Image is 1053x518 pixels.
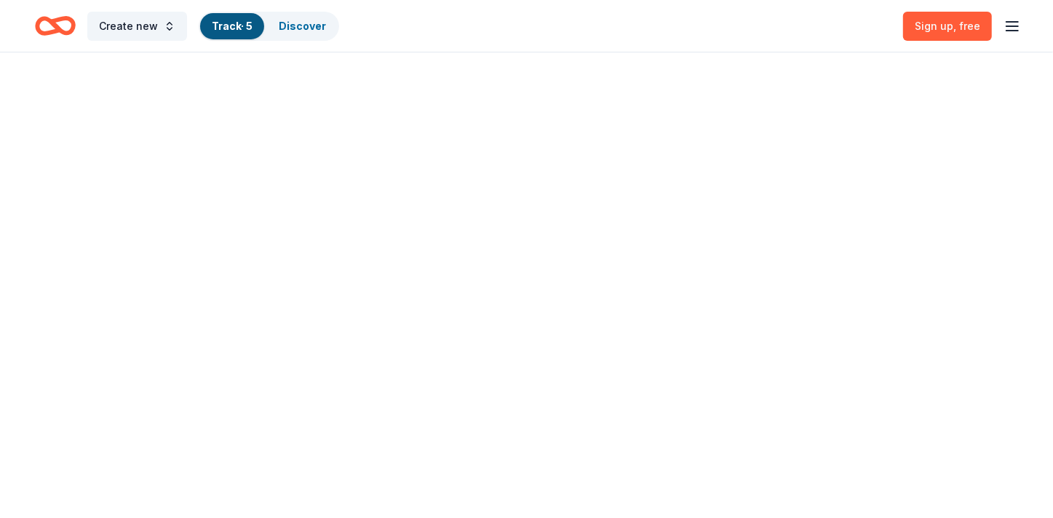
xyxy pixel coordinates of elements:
[953,20,980,32] span: , free
[903,12,992,41] a: Sign up, free
[212,20,253,32] a: Track· 5
[199,12,339,41] button: Track· 5Discover
[87,12,187,41] button: Create new
[99,17,158,35] span: Create new
[35,9,76,43] a: Home
[915,20,980,32] span: Sign up
[279,20,326,32] a: Discover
